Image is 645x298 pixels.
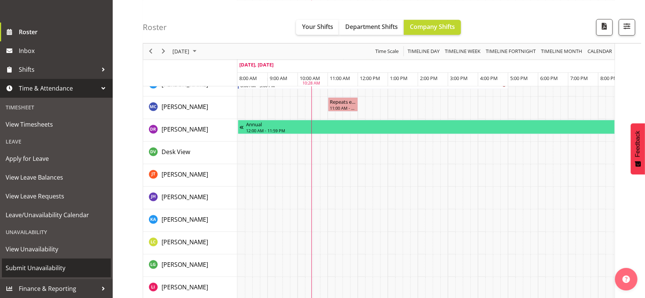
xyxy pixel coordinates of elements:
[6,153,107,164] span: Apply for Leave
[485,47,536,56] span: Timeline Fortnight
[172,47,190,56] span: [DATE]
[600,74,618,81] span: 8:00 PM
[143,187,237,209] td: Jill Harpur resource
[162,192,208,201] a: [PERSON_NAME]
[540,47,583,56] span: Timeline Month
[406,47,441,56] button: Timeline Day
[157,43,170,59] div: next period
[162,283,208,291] span: [PERSON_NAME]
[2,149,111,168] a: Apply for Leave
[162,103,208,111] span: [PERSON_NAME]
[19,83,98,94] span: Time & Attendance
[480,74,498,81] span: 4:00 PM
[162,148,190,156] span: Desk View
[143,119,237,142] td: Debra Robinson resource
[570,74,588,81] span: 7:00 PM
[19,26,109,38] span: Roster
[374,47,400,56] button: Time Scale
[6,262,107,274] span: Submit Unavailability
[339,20,404,35] button: Department Shifts
[330,74,350,81] span: 11:00 AM
[330,98,356,105] div: Repeats every [DATE] - [PERSON_NAME]
[143,209,237,232] td: Kathy Aloniu resource
[143,164,237,187] td: Glen Tomlinson resource
[587,47,613,56] span: calendar
[444,47,481,56] span: Timeline Week
[296,20,339,35] button: Your Shifts
[162,193,208,201] span: [PERSON_NAME]
[302,80,320,86] div: 10:28 AM
[19,64,98,75] span: Shifts
[239,74,257,81] span: 8:00 AM
[162,80,208,88] span: [PERSON_NAME]
[410,22,455,30] span: Company Shifts
[360,74,380,81] span: 12:00 PM
[540,74,558,81] span: 6:00 PM
[19,45,109,56] span: Inbox
[6,172,107,183] span: View Leave Balances
[330,105,356,111] div: 11:00 AM - 12:00 PM
[6,209,107,221] span: Leave/Unavailability Calendar
[246,127,643,133] div: 12:00 AM - 11:59 PM
[162,283,208,292] a: [PERSON_NAME]
[300,74,320,81] span: 10:00 AM
[162,238,208,246] span: [PERSON_NAME]
[404,20,461,35] button: Company Shifts
[407,47,440,56] span: Timeline Day
[19,283,98,294] span: Finance & Reporting
[6,191,107,202] span: View Leave Requests
[170,43,201,59] div: October 1, 2025
[162,260,208,269] a: [PERSON_NAME]
[162,170,208,179] a: [PERSON_NAME]
[345,22,398,30] span: Department Shifts
[485,47,537,56] button: Fortnight
[540,47,584,56] button: Timeline Month
[2,259,111,277] a: Submit Unavailability
[144,43,157,59] div: previous period
[143,142,237,164] td: Desk View resource
[239,61,273,68] span: [DATE], [DATE]
[162,237,208,247] a: [PERSON_NAME]
[162,147,190,156] a: Desk View
[2,240,111,259] a: View Unavailability
[143,232,237,254] td: Linda Cooper resource
[586,47,613,56] button: Month
[162,125,208,134] a: [PERSON_NAME]
[420,74,438,81] span: 2:00 PM
[2,100,111,115] div: Timesheet
[162,215,208,224] a: [PERSON_NAME]
[634,131,641,157] span: Feedback
[510,74,528,81] span: 5:00 PM
[2,134,111,149] div: Leave
[6,119,107,130] span: View Timesheets
[2,187,111,206] a: View Leave Requests
[2,224,111,240] div: Unavailability
[246,120,643,128] div: Annual
[328,97,358,112] div: Aurora Catu"s event - Repeats every wednesday - Aurora Catu Begin From Wednesday, October 1, 2025...
[631,123,645,174] button: Feedback - Show survey
[159,47,169,56] button: Next
[622,275,630,283] img: help-xxl-2.png
[302,22,333,30] span: Your Shifts
[390,74,408,81] span: 1:00 PM
[171,47,200,56] button: October 2025
[143,254,237,277] td: Lisa Griffiths resource
[143,23,167,31] h4: Roster
[146,47,156,56] button: Previous
[270,74,287,81] span: 9:00 AM
[375,47,399,56] span: Time Scale
[444,47,482,56] button: Timeline Week
[596,19,613,35] button: Download a PDF of the roster for the current day
[143,97,237,119] td: Aurora Catu resource
[6,244,107,255] span: View Unavailability
[162,102,208,111] a: [PERSON_NAME]
[2,168,111,187] a: View Leave Balances
[450,74,468,81] span: 3:00 PM
[619,19,635,35] button: Filter Shifts
[162,125,208,133] span: [PERSON_NAME]
[2,115,111,134] a: View Timesheets
[2,206,111,224] a: Leave/Unavailability Calendar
